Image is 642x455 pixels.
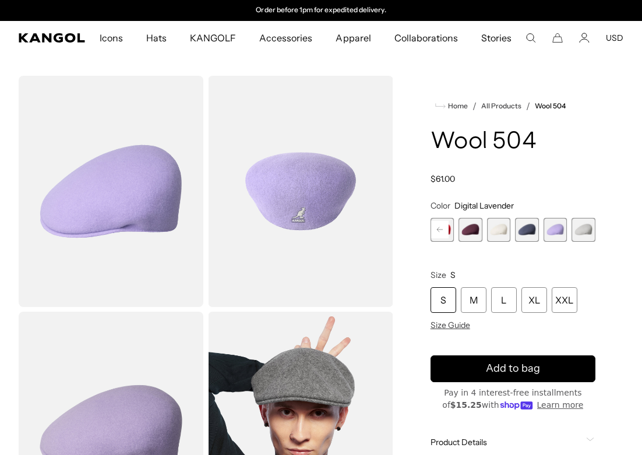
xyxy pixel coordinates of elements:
[491,287,517,313] div: L
[135,21,178,55] a: Hats
[572,218,595,242] div: 21 of 21
[431,200,450,211] span: Color
[454,200,514,211] span: Digital Lavender
[146,21,167,55] span: Hats
[383,21,470,55] a: Collaborations
[201,6,441,15] div: Announcement
[208,76,393,307] img: color-digital-lavender
[431,355,595,382] button: Add to bag
[431,287,456,313] div: S
[336,21,371,55] span: Apparel
[468,99,477,113] li: /
[446,102,468,110] span: Home
[552,287,577,313] div: XXL
[201,6,441,15] slideshow-component: Announcement bar
[461,287,486,313] div: M
[521,99,530,113] li: /
[450,270,456,280] span: S
[431,218,454,242] div: 16 of 21
[515,218,539,242] label: Deep Springs
[544,218,567,242] label: Digital Lavender
[431,99,595,113] nav: breadcrumbs
[435,101,468,111] a: Home
[100,21,123,55] span: Icons
[572,218,595,242] label: Moonstruck
[19,76,203,307] img: color-digital-lavender
[458,218,482,242] label: Vino
[178,21,248,55] a: KANGOLF
[525,33,536,43] summary: Search here
[190,21,236,55] span: KANGOLF
[88,21,135,55] a: Icons
[579,33,590,43] a: Account
[521,287,547,313] div: XL
[458,218,482,242] div: 17 of 21
[544,218,567,242] div: 20 of 21
[431,218,454,242] label: Red
[394,21,458,55] span: Collaborations
[324,21,382,55] a: Apparel
[259,21,312,55] span: Accessories
[248,21,324,55] a: Accessories
[606,33,623,43] button: USD
[431,437,581,447] span: Product Details
[431,320,470,330] span: Size Guide
[486,361,540,376] span: Add to bag
[487,218,511,242] label: White
[201,6,441,15] div: 2 of 2
[515,218,539,242] div: 19 of 21
[431,270,446,280] span: Size
[481,102,521,110] a: All Products
[535,102,566,110] a: Wool 504
[470,21,523,55] a: Stories
[481,21,512,55] span: Stories
[487,218,511,242] div: 18 of 21
[552,33,563,43] button: Cart
[19,33,86,43] a: Kangol
[431,174,455,184] span: $61.00
[431,129,595,155] h1: Wool 504
[256,6,386,15] p: Order before 1pm for expedited delivery.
